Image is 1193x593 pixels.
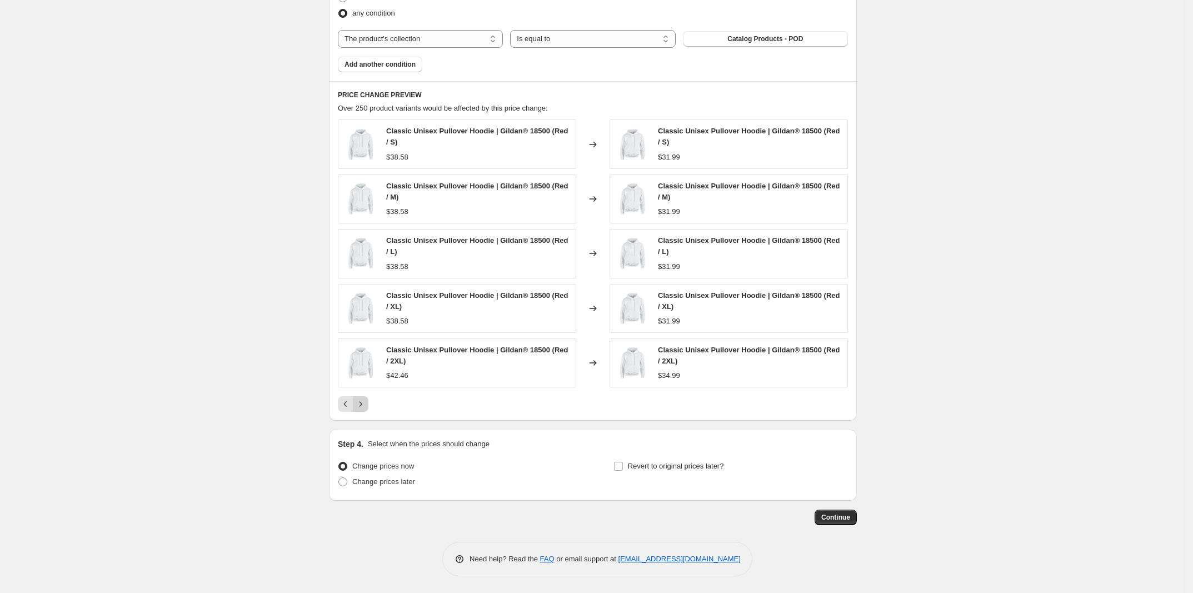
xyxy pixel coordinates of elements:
img: 4abb8724-002c-4e0a-ac59-1b0d234385cb_80x.png [344,292,377,325]
span: Over 250 product variants would be affected by this price change: [338,104,548,112]
a: FAQ [540,555,555,563]
span: Classic Unisex Pullover Hoodie | Gildan® 18500 (Red / 2XL) [386,346,568,365]
span: Catalog Products - POD [727,34,803,43]
div: $38.58 [386,206,408,217]
img: 4abb8724-002c-4e0a-ac59-1b0d234385cb_80x.png [344,346,377,380]
span: Need help? Read the [470,555,540,563]
div: $31.99 [658,261,680,272]
img: 4abb8724-002c-4e0a-ac59-1b0d234385cb_80x.png [616,237,649,270]
span: Change prices now [352,462,414,470]
span: Classic Unisex Pullover Hoodie | Gildan® 18500 (Red / XL) [386,291,568,311]
span: or email support at [555,555,618,563]
div: $38.58 [386,261,408,272]
img: 4abb8724-002c-4e0a-ac59-1b0d234385cb_80x.png [616,292,649,325]
span: Classic Unisex Pullover Hoodie | Gildan® 18500 (Red / M) [658,182,840,201]
img: 4abb8724-002c-4e0a-ac59-1b0d234385cb_80x.png [616,346,649,380]
span: Continue [821,513,850,522]
img: 4abb8724-002c-4e0a-ac59-1b0d234385cb_80x.png [616,182,649,216]
span: Classic Unisex Pullover Hoodie | Gildan® 18500 (Red / L) [386,236,568,256]
h2: Step 4. [338,438,363,450]
button: Previous [338,396,353,412]
div: $31.99 [658,152,680,163]
h6: PRICE CHANGE PREVIEW [338,91,848,99]
button: Add another condition [338,57,422,72]
span: Classic Unisex Pullover Hoodie | Gildan® 18500 (Red / S) [386,127,568,146]
button: Next [353,396,368,412]
span: Classic Unisex Pullover Hoodie | Gildan® 18500 (Red / 2XL) [658,346,840,365]
span: Add another condition [345,60,416,69]
span: Classic Unisex Pullover Hoodie | Gildan® 18500 (Red / L) [658,236,840,256]
img: 4abb8724-002c-4e0a-ac59-1b0d234385cb_80x.png [344,237,377,270]
img: 4abb8724-002c-4e0a-ac59-1b0d234385cb_80x.png [344,182,377,216]
a: [EMAIL_ADDRESS][DOMAIN_NAME] [618,555,741,563]
span: Revert to original prices later? [628,462,724,470]
div: $38.58 [386,152,408,163]
img: 4abb8724-002c-4e0a-ac59-1b0d234385cb_80x.png [616,128,649,161]
nav: Pagination [338,396,368,412]
p: Select when the prices should change [368,438,490,450]
button: Catalog Products - POD [683,31,848,47]
div: $38.58 [386,316,408,327]
img: 4abb8724-002c-4e0a-ac59-1b0d234385cb_80x.png [344,128,377,161]
div: $34.99 [658,370,680,381]
span: any condition [352,9,395,17]
div: $31.99 [658,316,680,327]
div: $31.99 [658,206,680,217]
span: Classic Unisex Pullover Hoodie | Gildan® 18500 (Red / XL) [658,291,840,311]
div: $42.46 [386,370,408,381]
span: Classic Unisex Pullover Hoodie | Gildan® 18500 (Red / M) [386,182,568,201]
span: Change prices later [352,477,415,486]
button: Continue [815,510,857,525]
span: Classic Unisex Pullover Hoodie | Gildan® 18500 (Red / S) [658,127,840,146]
